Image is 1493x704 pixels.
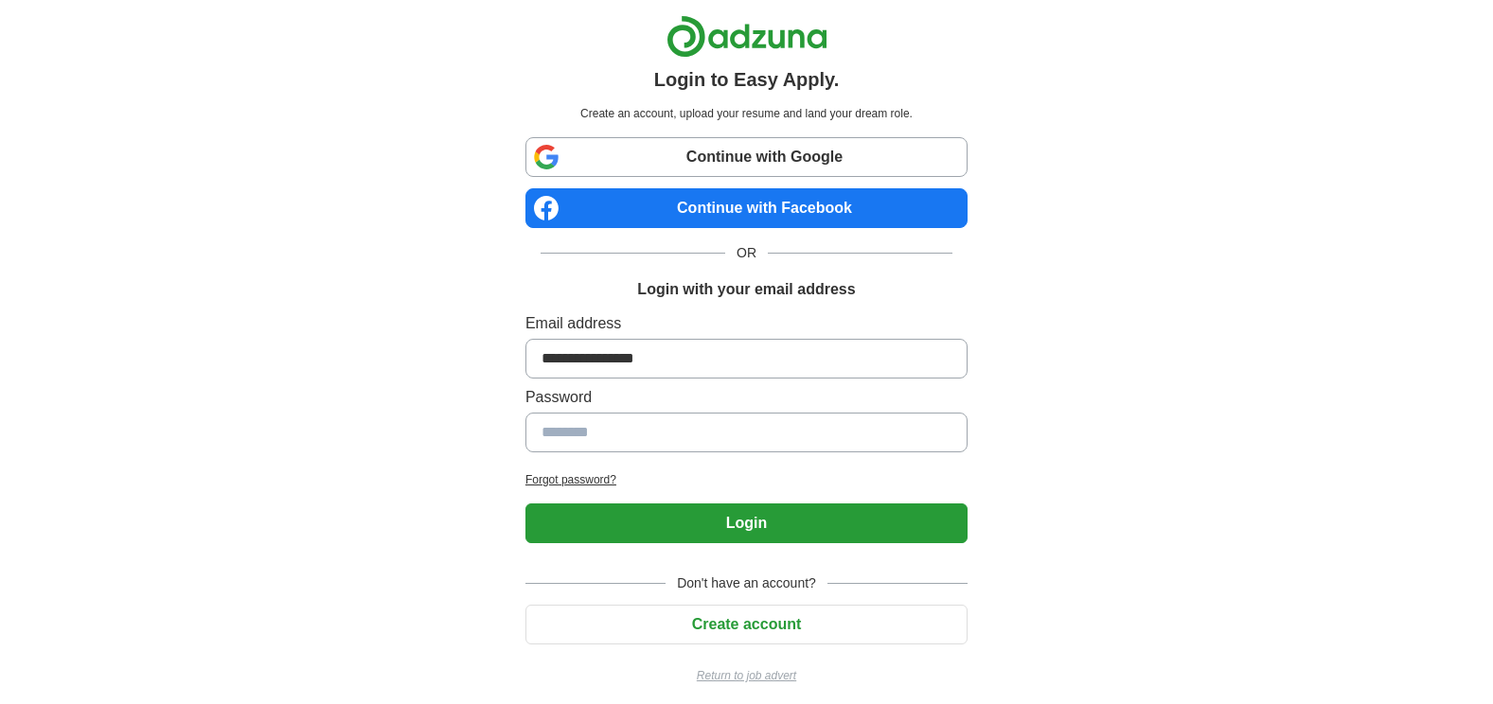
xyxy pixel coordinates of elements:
[667,15,827,58] img: Adzuna logo
[525,312,968,335] label: Email address
[525,503,968,543] button: Login
[525,137,968,177] a: Continue with Google
[525,616,968,632] a: Create account
[525,667,968,684] a: Return to job advert
[525,386,968,409] label: Password
[525,188,968,228] a: Continue with Facebook
[525,605,968,644] button: Create account
[525,471,968,488] a: Forgot password?
[654,65,840,94] h1: Login to Easy Apply.
[725,243,768,263] span: OR
[666,573,827,593] span: Don't have an account?
[637,278,855,301] h1: Login with your email address
[529,105,964,122] p: Create an account, upload your resume and land your dream role.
